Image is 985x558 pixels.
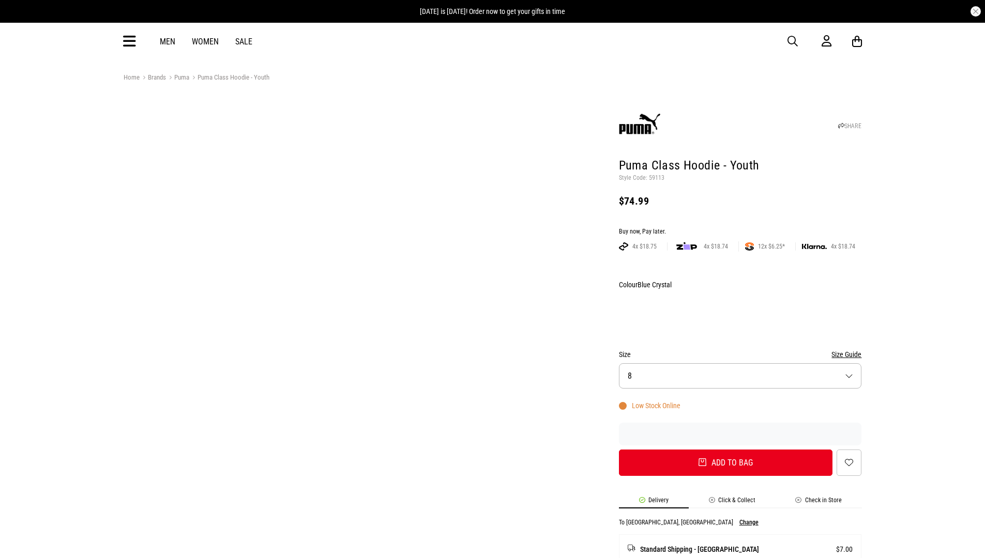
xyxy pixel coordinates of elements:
button: Size Guide [831,348,861,361]
img: SPLITPAY [745,242,754,251]
div: Colour [619,278,862,291]
span: [DATE] is [DATE]! Order now to get your gifts in time [420,7,565,16]
img: Puma Class Hoodie - Youth in Blue [124,96,361,333]
div: Size [619,348,862,361]
img: Puma [619,104,660,146]
div: Low Stock Online [619,401,680,410]
a: SHARE [838,122,861,130]
li: Delivery [619,497,689,508]
p: Style Code: 59113 [619,174,862,182]
span: 4x $18.74 [700,242,732,251]
a: Sale [235,37,252,47]
span: Blue Crystal [638,281,672,289]
h1: Puma Class Hoodie - Youth [619,158,862,174]
img: KLARNA [802,244,827,250]
a: Puma Class Hoodie - Youth [189,73,269,83]
span: 12x $6.25* [754,242,789,251]
p: To [GEOGRAPHIC_DATA], [GEOGRAPHIC_DATA] [619,519,733,526]
a: Puma [166,73,189,83]
a: Home [124,73,140,81]
button: 8 [619,363,862,389]
li: Click & Collect [689,497,776,508]
div: $74.99 [619,195,862,207]
span: 8 [628,371,632,381]
img: Redrat logo [460,34,528,49]
img: AFTERPAY [619,242,628,251]
div: Buy now, Pay later. [619,228,862,236]
iframe: Customer reviews powered by Trustpilot [619,429,862,439]
button: Change [739,519,759,526]
a: Brands [140,73,166,83]
img: zip [676,241,697,252]
span: 4x $18.75 [628,242,661,251]
img: Puma Class Hoodie - Youth in Blue [366,96,603,333]
span: 4x $18.74 [827,242,859,251]
li: Check in Store [776,497,862,508]
a: Men [160,37,175,47]
img: Blue Crystal [620,295,646,330]
a: Women [192,37,219,47]
span: $7.00 [836,543,853,555]
span: Standard Shipping - [GEOGRAPHIC_DATA] [640,543,759,555]
button: Add to bag [619,450,833,476]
